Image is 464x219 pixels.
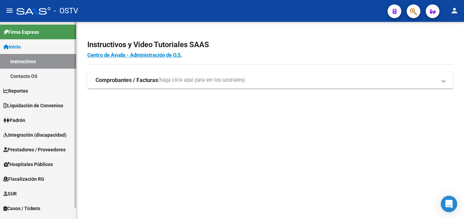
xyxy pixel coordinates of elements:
a: Centro de Ayuda - Administración de O.S. [87,52,182,58]
span: Padrón [3,117,25,124]
span: Casos / Tickets [3,205,40,212]
strong: Comprobantes / Facturas [96,77,158,84]
span: Reportes [3,87,28,95]
span: SUR [3,190,17,197]
mat-icon: menu [5,6,14,15]
h2: Instructivos y Video Tutoriales SAAS [87,38,453,51]
span: (haga click aquí para ver los tutoriales) [158,77,245,84]
span: Prestadores / Proveedores [3,146,66,153]
span: - OSTV [54,3,78,18]
span: Firma Express [3,28,39,36]
span: Hospitales Públicos [3,161,53,168]
mat-icon: person [450,6,459,15]
span: Fiscalización RG [3,175,44,183]
span: Liquidación de Convenios [3,102,63,109]
span: Integración (discapacidad) [3,131,67,139]
span: Inicio [3,43,21,51]
mat-expansion-panel-header: Comprobantes / Facturas(haga click aquí para ver los tutoriales) [87,72,453,88]
div: Open Intercom Messenger [441,196,457,212]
